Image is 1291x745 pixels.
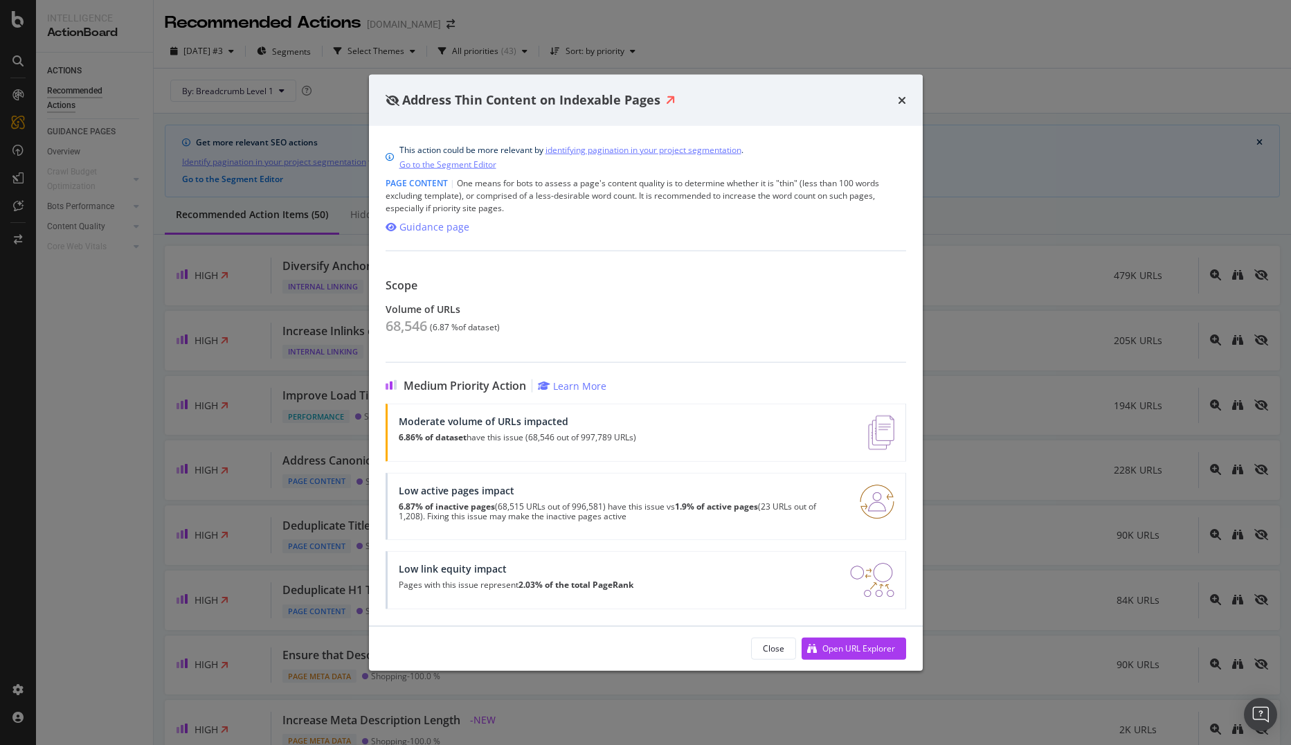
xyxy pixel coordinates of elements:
button: Close [751,637,796,659]
span: Address Thin Content on Indexable Pages [402,91,660,108]
img: RO06QsNG.png [860,484,894,519]
p: have this issue (68,546 out of 997,789 URLs) [399,432,636,442]
a: identifying pagination in your project segmentation [545,142,741,156]
div: info banner [386,142,906,171]
span: | [450,177,455,188]
div: times [898,91,906,109]
div: Guidance page [399,219,469,233]
div: Open URL Explorer [822,643,895,654]
div: Scope [386,278,906,291]
div: This action could be more relevant by . [399,142,743,171]
div: Moderate volume of URLs impacted [399,415,636,427]
div: Low active pages impact [399,484,843,496]
strong: 2.03% of the total PageRank [518,578,633,590]
img: DDxVyA23.png [850,562,894,597]
p: (68,515 URLs out of 996,581) have this issue vs (23 URLs out of 1,208). Fixing this issue may mak... [399,501,843,521]
div: Low link equity impact [399,562,633,574]
div: Close [763,643,784,654]
div: Volume of URLs [386,303,906,314]
div: ( 6.87 % of dataset ) [430,322,500,332]
div: 68,546 [386,317,427,334]
span: Page Content [386,177,448,188]
p: Pages with this issue represent [399,580,633,589]
span: Medium Priority Action [404,379,526,392]
strong: 6.86% of dataset [399,431,467,442]
a: Learn More [538,379,606,392]
img: e5DMFwAAAABJRU5ErkJggg== [868,415,894,449]
strong: 6.87% of inactive pages [399,500,495,512]
div: Learn More [553,379,606,392]
div: eye-slash [386,95,399,106]
div: One means for bots to assess a page's content quality is to determine whether it is "thin" (less ... [386,177,906,214]
div: modal [369,75,923,671]
a: Go to the Segment Editor [399,156,496,171]
button: Open URL Explorer [802,637,906,659]
div: Open Intercom Messenger [1244,698,1277,731]
a: Guidance page [386,219,469,233]
strong: 1.9% of active pages [675,500,758,512]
